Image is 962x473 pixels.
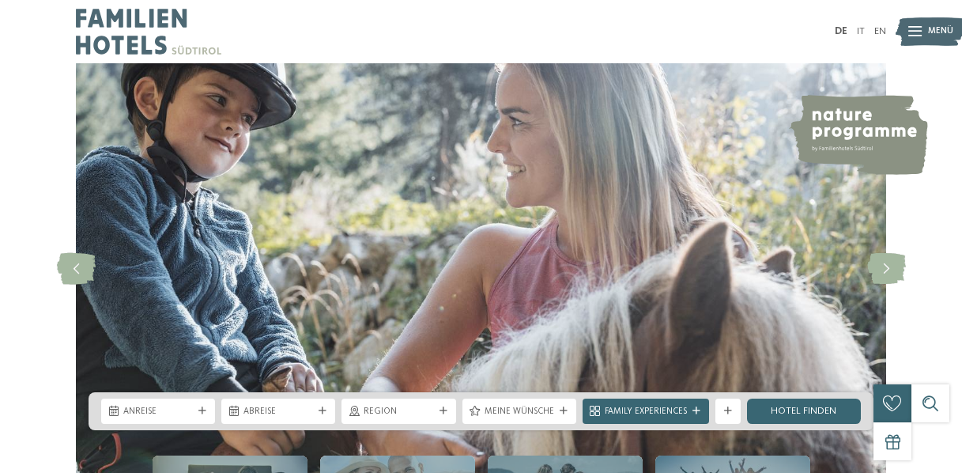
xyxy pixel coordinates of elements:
span: Abreise [243,406,313,418]
span: Region [364,406,433,418]
span: Family Experiences [605,406,687,418]
span: Meine Wünsche [485,406,554,418]
a: IT [857,26,865,36]
img: nature programme by Familienhotels Südtirol [789,95,928,175]
span: Anreise [123,406,193,418]
a: DE [835,26,847,36]
a: Hotel finden [747,399,861,424]
a: EN [874,26,886,36]
span: Menü [928,25,953,38]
